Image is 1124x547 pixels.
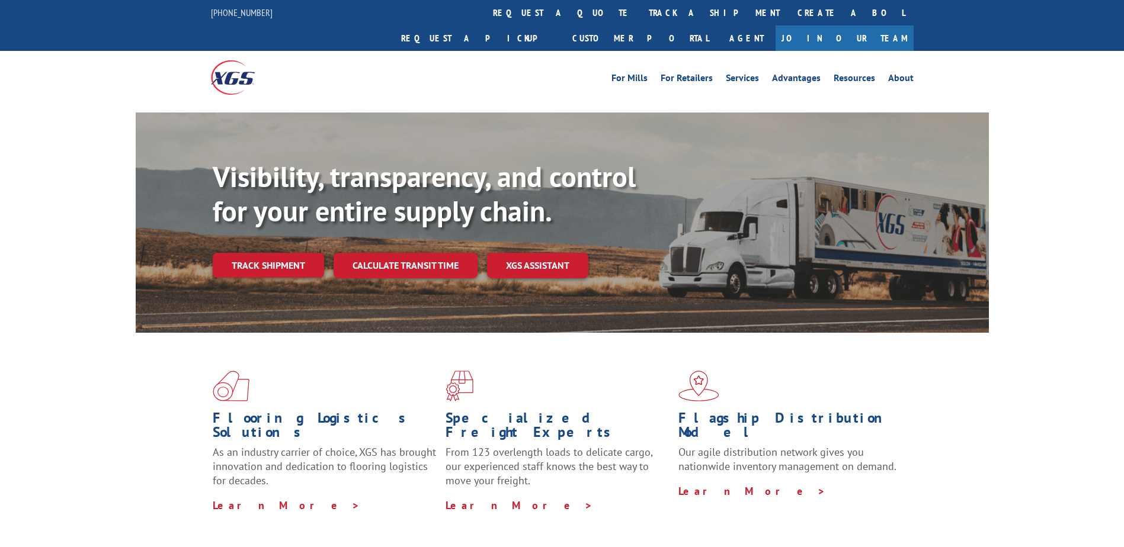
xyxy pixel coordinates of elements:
a: For Mills [611,73,648,86]
a: Learn More > [446,498,593,512]
a: Agent [718,25,776,51]
a: Services [726,73,759,86]
a: Customer Portal [563,25,718,51]
a: [PHONE_NUMBER] [211,7,273,18]
h1: Flagship Distribution Model [678,411,902,445]
a: XGS ASSISTANT [487,253,588,278]
b: Visibility, transparency, and control for your entire supply chain. [213,158,636,229]
a: For Retailers [661,73,713,86]
a: Track shipment [213,253,324,278]
a: Join Our Team [776,25,914,51]
h1: Specialized Freight Experts [446,411,670,445]
a: Calculate transit time [334,253,478,278]
a: Advantages [772,73,821,86]
p: From 123 overlength loads to delicate cargo, our experienced staff knows the best way to move you... [446,445,670,498]
a: Learn More > [213,498,360,512]
img: xgs-icon-total-supply-chain-intelligence-red [213,371,249,401]
span: As an industry carrier of choice, XGS has brought innovation and dedication to flooring logistics... [213,445,436,487]
span: Our agile distribution network gives you nationwide inventory management on demand. [678,445,896,473]
img: xgs-icon-focused-on-flooring-red [446,371,473,401]
a: Request a pickup [392,25,563,51]
h1: Flooring Logistics Solutions [213,411,437,445]
a: About [888,73,914,86]
img: xgs-icon-flagship-distribution-model-red [678,371,719,401]
a: Learn More > [678,484,826,498]
a: Resources [834,73,875,86]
